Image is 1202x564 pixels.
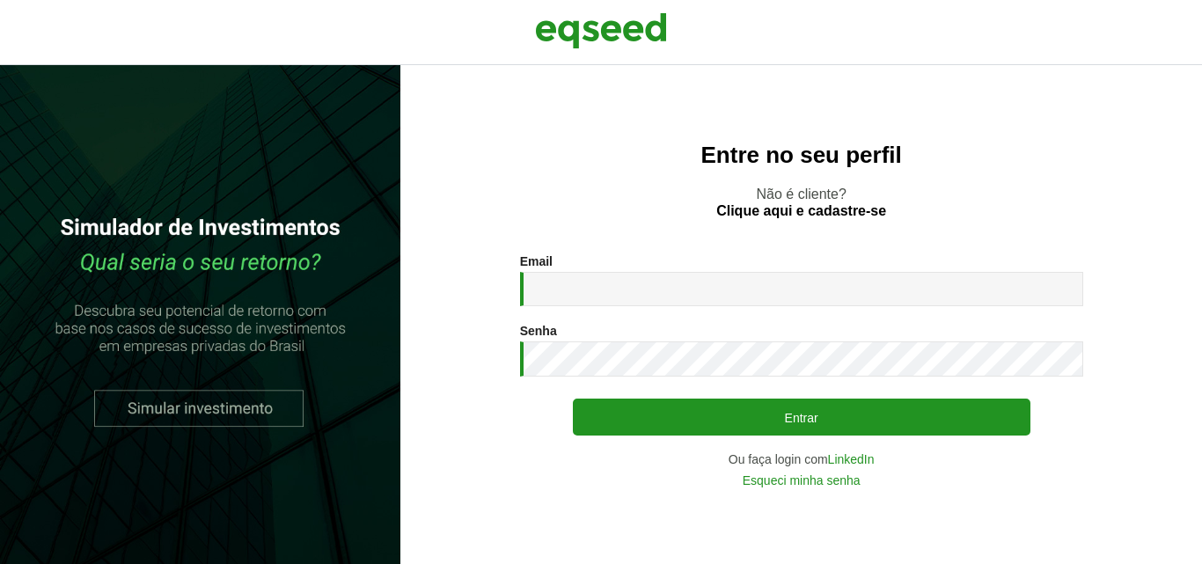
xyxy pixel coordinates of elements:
[828,453,875,465] a: LinkedIn
[573,399,1030,436] button: Entrar
[520,255,553,267] label: Email
[436,143,1167,168] h2: Entre no seu perfil
[436,186,1167,219] p: Não é cliente?
[743,474,861,487] a: Esqueci minha senha
[716,204,886,218] a: Clique aqui e cadastre-se
[520,325,557,337] label: Senha
[535,9,667,53] img: EqSeed Logo
[520,453,1083,465] div: Ou faça login com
